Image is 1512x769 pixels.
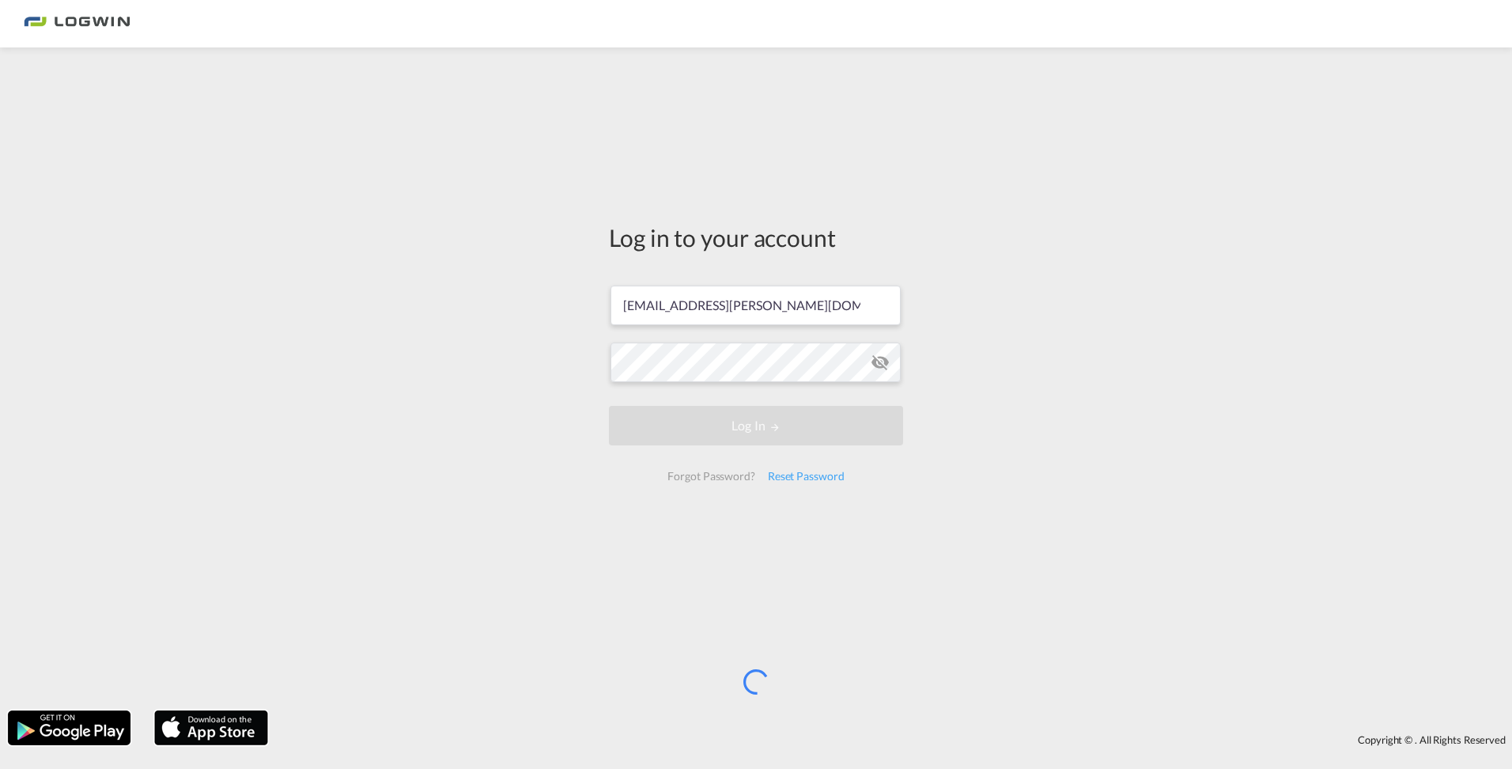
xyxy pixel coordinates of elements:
[762,462,851,491] div: Reset Password
[871,353,890,372] md-icon: icon-eye-off
[153,709,270,747] img: apple.png
[609,406,903,445] button: LOGIN
[6,709,132,747] img: google.png
[610,286,901,325] input: Enter email/phone number
[24,6,130,42] img: bc73a0e0d8c111efacd525e4c8ad7d32.png
[661,462,761,491] div: Forgot Password?
[276,726,1512,753] div: Copyright © . All Rights Reserved
[609,221,903,254] div: Log in to your account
